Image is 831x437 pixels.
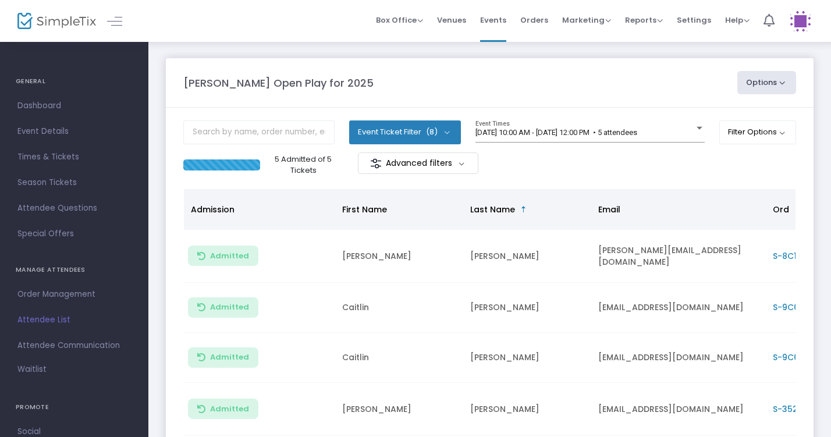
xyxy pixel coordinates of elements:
span: Order ID [773,204,808,215]
h4: PROMOTE [16,396,133,419]
td: [PERSON_NAME] [335,230,463,283]
span: Admission [191,204,235,215]
td: Caitlin [335,333,463,383]
span: Admitted [210,353,249,362]
span: Attendee List [17,312,131,328]
button: Filter Options [719,120,797,144]
m-button: Advanced filters [358,152,478,174]
button: Admitted [188,297,258,318]
button: Admitted [188,399,258,419]
span: [DATE] 10:00 AM - [DATE] 12:00 PM • 5 attendees [475,128,637,137]
span: Settings [677,5,711,35]
td: [PERSON_NAME] [463,230,591,283]
m-panel-title: [PERSON_NAME] Open Play for 2025 [183,75,374,91]
span: Orders [520,5,548,35]
span: Marketing [562,15,611,26]
td: [EMAIL_ADDRESS][DOMAIN_NAME] [591,333,766,383]
td: [PERSON_NAME] [463,283,591,333]
span: Venues [437,5,466,35]
span: Event Details [17,124,131,139]
span: Admitted [210,251,249,261]
span: Season Tickets [17,175,131,190]
h4: GENERAL [16,70,133,93]
span: Events [480,5,506,35]
input: Search by name, order number, email, ip address [183,120,335,144]
span: Admitted [210,303,249,312]
span: Help [725,15,750,26]
td: [PERSON_NAME][EMAIL_ADDRESS][DOMAIN_NAME] [591,230,766,283]
img: filter [370,158,382,169]
span: Attendee Questions [17,201,131,216]
span: Box Office [376,15,423,26]
button: Admitted [188,246,258,266]
button: Admitted [188,347,258,368]
span: Attendee Communication [17,338,131,353]
span: Times & Tickets [17,150,131,165]
td: [PERSON_NAME] [463,383,591,436]
button: Options [737,71,797,94]
td: [PERSON_NAME] [463,333,591,383]
button: Event Ticket Filter(8) [349,120,461,144]
span: First Name [342,204,387,215]
td: [EMAIL_ADDRESS][DOMAIN_NAME] [591,383,766,436]
p: 5 Admitted of 5 Tickets [265,154,342,176]
span: Waitlist [17,364,47,375]
span: Sortable [519,205,528,214]
span: Special Offers [17,226,131,241]
span: (8) [426,127,438,137]
span: Order Management [17,287,131,302]
td: [PERSON_NAME] [335,383,463,436]
span: Dashboard [17,98,131,113]
td: [EMAIL_ADDRESS][DOMAIN_NAME] [591,283,766,333]
span: Admitted [210,404,249,414]
span: Last Name [470,204,515,215]
td: Caitlin [335,283,463,333]
span: Email [598,204,620,215]
h4: MANAGE ATTENDEES [16,258,133,282]
span: Reports [625,15,663,26]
